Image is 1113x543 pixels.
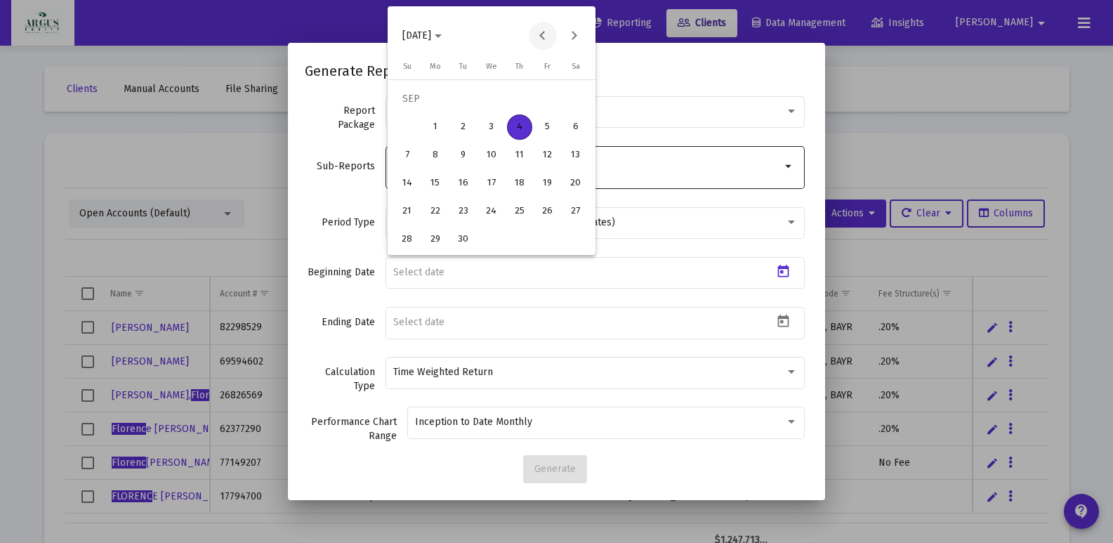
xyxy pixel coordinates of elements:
[563,143,588,168] div: 13
[562,169,590,197] button: 2025-09-20
[506,197,534,225] button: 2025-09-25
[478,113,506,141] button: 2025-09-03
[393,141,421,169] button: 2025-09-07
[449,141,478,169] button: 2025-09-09
[423,171,448,196] div: 15
[535,171,560,196] div: 19
[479,143,504,168] div: 10
[507,199,532,224] div: 25
[451,171,476,196] div: 16
[421,225,449,254] button: 2025-09-29
[451,143,476,168] div: 9
[421,141,449,169] button: 2025-09-08
[423,143,448,168] div: 8
[449,225,478,254] button: 2025-09-30
[393,197,421,225] button: 2025-09-21
[459,62,467,71] span: Tu
[478,197,506,225] button: 2025-09-24
[544,62,551,71] span: Fr
[449,113,478,141] button: 2025-09-02
[421,113,449,141] button: 2025-09-01
[402,30,431,41] span: [DATE]
[563,115,588,140] div: 6
[572,62,580,71] span: Sa
[449,169,478,197] button: 2025-09-16
[563,199,588,224] div: 27
[451,227,476,252] div: 30
[423,227,448,252] div: 29
[395,199,420,224] div: 21
[478,169,506,197] button: 2025-09-17
[393,225,421,254] button: 2025-09-28
[534,169,562,197] button: 2025-09-19
[479,199,504,224] div: 24
[506,169,534,197] button: 2025-09-18
[393,85,590,113] td: SEP
[423,199,448,224] div: 22
[507,115,532,140] div: 4
[560,22,588,50] button: Next month
[535,143,560,168] div: 12
[507,171,532,196] div: 18
[562,197,590,225] button: 2025-09-27
[395,143,420,168] div: 7
[562,141,590,169] button: 2025-09-13
[515,62,523,71] span: Th
[430,62,441,71] span: Mo
[529,22,557,50] button: Previous month
[391,22,453,50] button: Choose month and year
[506,113,534,141] button: 2025-09-04
[449,197,478,225] button: 2025-09-23
[395,227,420,252] div: 28
[395,171,420,196] div: 14
[421,197,449,225] button: 2025-09-22
[562,113,590,141] button: 2025-09-06
[478,141,506,169] button: 2025-09-10
[534,141,562,169] button: 2025-09-12
[451,115,476,140] div: 2
[393,169,421,197] button: 2025-09-14
[486,62,497,71] span: We
[479,171,504,196] div: 17
[534,197,562,225] button: 2025-09-26
[535,115,560,140] div: 5
[534,113,562,141] button: 2025-09-05
[507,143,532,168] div: 11
[421,169,449,197] button: 2025-09-15
[535,199,560,224] div: 26
[506,141,534,169] button: 2025-09-11
[423,115,448,140] div: 1
[479,115,504,140] div: 3
[451,199,476,224] div: 23
[403,62,411,71] span: Su
[563,171,588,196] div: 20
